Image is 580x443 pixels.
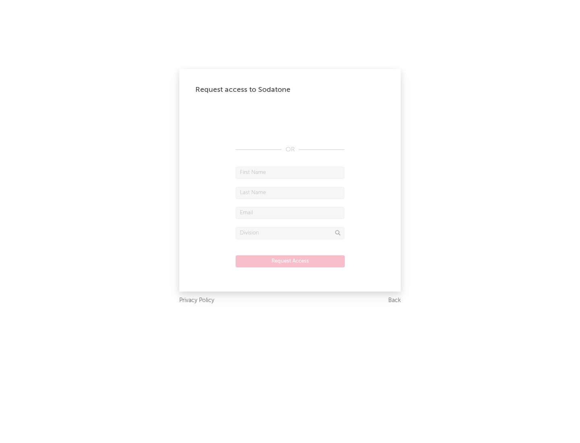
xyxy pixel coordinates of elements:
div: OR [236,145,344,155]
input: First Name [236,167,344,179]
a: Back [388,296,401,306]
input: Last Name [236,187,344,199]
input: Email [236,207,344,219]
a: Privacy Policy [179,296,214,306]
input: Division [236,227,344,239]
div: Request access to Sodatone [195,85,385,95]
button: Request Access [236,255,345,267]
